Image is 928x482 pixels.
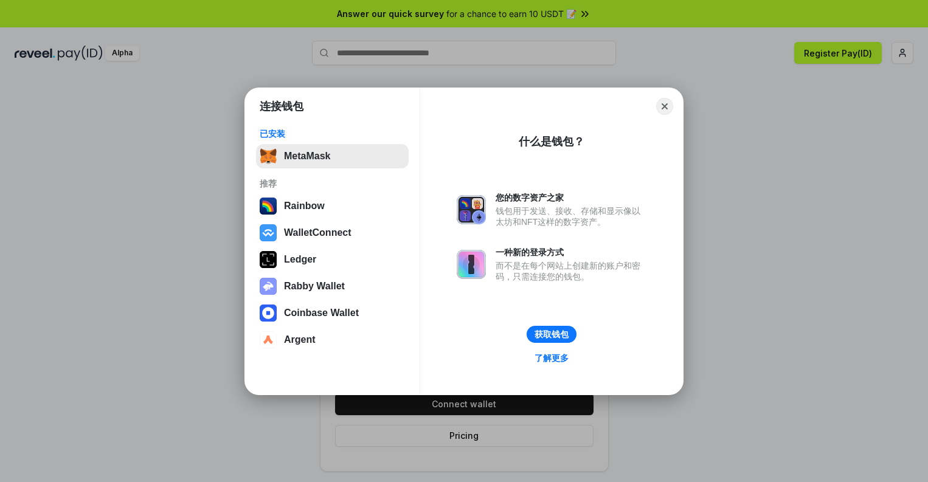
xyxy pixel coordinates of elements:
button: Argent [256,328,409,352]
button: Coinbase Wallet [256,301,409,325]
img: svg+xml,%3Csvg%20xmlns%3D%22http%3A%2F%2Fwww.w3.org%2F2000%2Fsvg%22%20fill%3D%22none%22%20viewBox... [457,195,486,224]
button: WalletConnect [256,221,409,245]
div: 一种新的登录方式 [496,247,646,258]
div: 钱包用于发送、接收、存储和显示像以太坊和NFT这样的数字资产。 [496,205,646,227]
button: Close [656,98,673,115]
div: Rainbow [284,201,325,212]
div: Coinbase Wallet [284,308,359,318]
div: 您的数字资产之家 [496,192,646,203]
button: Rainbow [256,194,409,218]
div: MetaMask [284,151,330,162]
div: Argent [284,334,316,345]
div: 了解更多 [535,353,569,363]
img: svg+xml,%3Csvg%20fill%3D%22none%22%20height%3D%2233%22%20viewBox%3D%220%200%2035%2033%22%20width%... [260,148,277,165]
div: 而不是在每个网站上创建新的账户和密码，只需连接您的钱包。 [496,260,646,282]
div: 推荐 [260,178,405,189]
div: WalletConnect [284,227,351,238]
h1: 连接钱包 [260,99,303,114]
img: svg+xml,%3Csvg%20width%3D%2228%22%20height%3D%2228%22%20viewBox%3D%220%200%2028%2028%22%20fill%3D... [260,331,277,348]
div: 已安装 [260,128,405,139]
button: Rabby Wallet [256,274,409,298]
div: Ledger [284,254,316,265]
img: svg+xml,%3Csvg%20width%3D%2228%22%20height%3D%2228%22%20viewBox%3D%220%200%2028%2028%22%20fill%3D... [260,224,277,241]
img: svg+xml,%3Csvg%20xmlns%3D%22http%3A%2F%2Fwww.w3.org%2F2000%2Fsvg%22%20fill%3D%22none%22%20viewBox... [260,278,277,295]
img: svg+xml,%3Csvg%20xmlns%3D%22http%3A%2F%2Fwww.w3.org%2F2000%2Fsvg%22%20fill%3D%22none%22%20viewBox... [457,250,486,279]
div: 获取钱包 [535,329,569,340]
button: MetaMask [256,144,409,168]
img: svg+xml,%3Csvg%20width%3D%22120%22%20height%3D%22120%22%20viewBox%3D%220%200%20120%20120%22%20fil... [260,198,277,215]
img: svg+xml,%3Csvg%20xmlns%3D%22http%3A%2F%2Fwww.w3.org%2F2000%2Fsvg%22%20width%3D%2228%22%20height%3... [260,251,277,268]
button: 获取钱包 [527,326,577,343]
div: 什么是钱包？ [519,134,584,149]
img: svg+xml,%3Csvg%20width%3D%2228%22%20height%3D%2228%22%20viewBox%3D%220%200%2028%2028%22%20fill%3D... [260,305,277,322]
a: 了解更多 [527,350,576,366]
button: Ledger [256,247,409,272]
div: Rabby Wallet [284,281,345,292]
